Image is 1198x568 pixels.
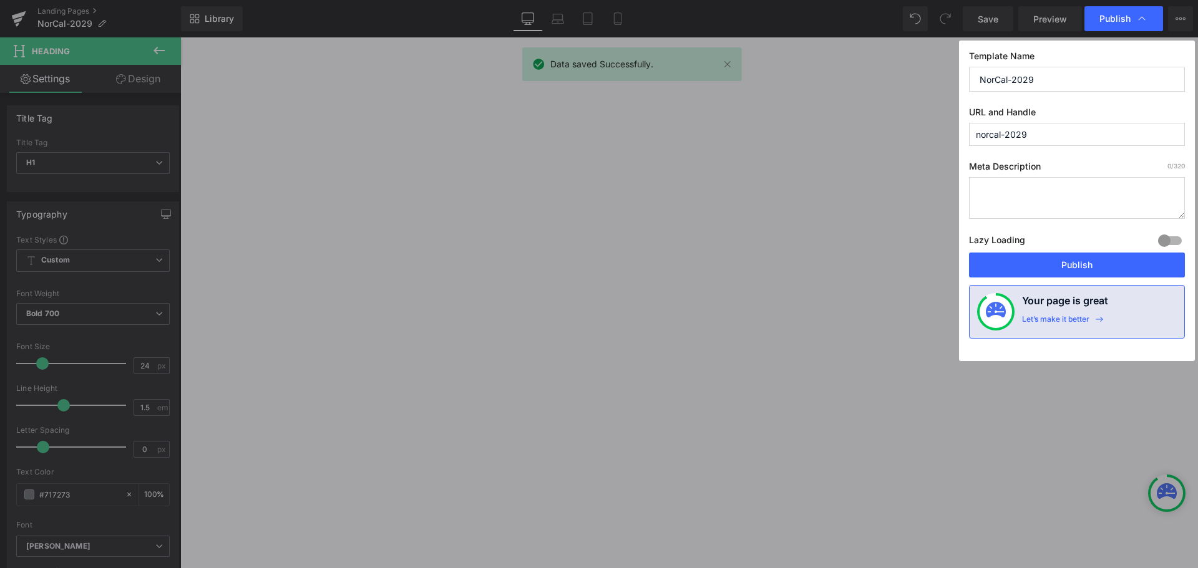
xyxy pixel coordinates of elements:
[1022,293,1108,314] h4: Your page is great
[1167,162,1171,170] span: 0
[969,107,1185,123] label: URL and Handle
[969,253,1185,277] button: Publish
[1099,13,1131,24] span: Publish
[969,161,1185,177] label: Meta Description
[969,232,1025,253] label: Lazy Loading
[1022,314,1089,330] div: Let’s make it better
[1167,162,1185,170] span: /320
[969,51,1185,67] label: Template Name
[986,302,1006,322] img: onboarding-status.svg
